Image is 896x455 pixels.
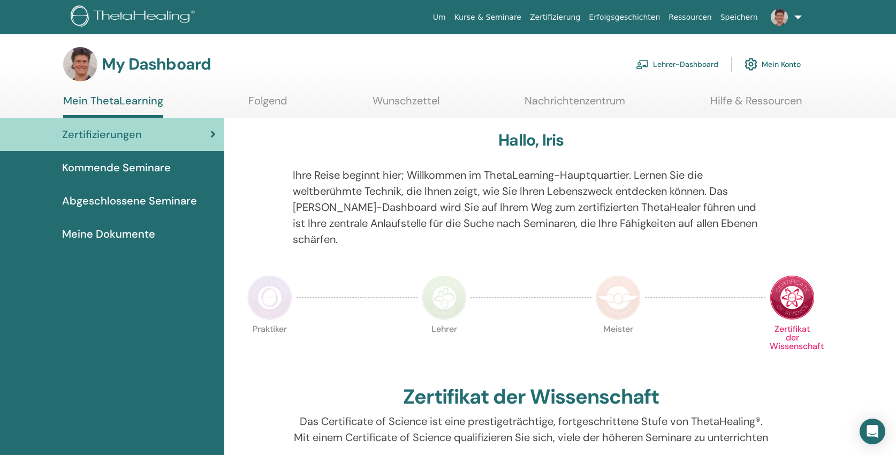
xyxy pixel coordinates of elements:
img: default.jpg [771,9,788,26]
img: Certificate of Science [770,275,815,320]
span: Zertifizierungen [62,126,142,142]
span: Abgeschlossene Seminare [62,193,197,209]
p: Lehrer [422,325,467,370]
img: logo.png [71,5,199,29]
p: Zertifikat der Wissenschaft [770,325,815,370]
a: Ressourcen [664,7,716,27]
h3: Hallo, Iris [498,131,564,150]
a: Mein Konto [745,52,801,76]
a: Lehrer-Dashboard [636,52,718,76]
img: chalkboard-teacher.svg [636,59,649,69]
a: Mein ThetaLearning [63,94,163,118]
a: Wunschzettel [373,94,439,115]
span: Kommende Seminare [62,160,171,176]
img: cog.svg [745,55,757,73]
a: Nachrichtenzentrum [525,94,625,115]
a: Kurse & Seminare [450,7,526,27]
a: Um [429,7,450,27]
a: Folgend [248,94,287,115]
a: Zertifizierung [526,7,584,27]
div: Open Intercom Messenger [860,419,885,444]
a: Erfolgsgeschichten [584,7,664,27]
a: Speichern [716,7,762,27]
img: Instructor [422,275,467,320]
span: Meine Dokumente [62,226,155,242]
img: default.jpg [63,47,97,81]
p: Praktiker [247,325,292,370]
a: Hilfe & Ressourcen [710,94,802,115]
img: Practitioner [247,275,292,320]
p: Meister [596,325,641,370]
p: Ihre Reise beginnt hier; Willkommen im ThetaLearning-Hauptquartier. Lernen Sie die weltberühmte T... [293,167,770,247]
h2: Zertifikat der Wissenschaft [403,385,659,409]
h3: My Dashboard [102,55,211,74]
img: Master [596,275,641,320]
p: Das Certificate of Science ist eine prestigeträchtige, fortgeschrittene Stufe von ThetaHealing®. ... [293,413,770,445]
